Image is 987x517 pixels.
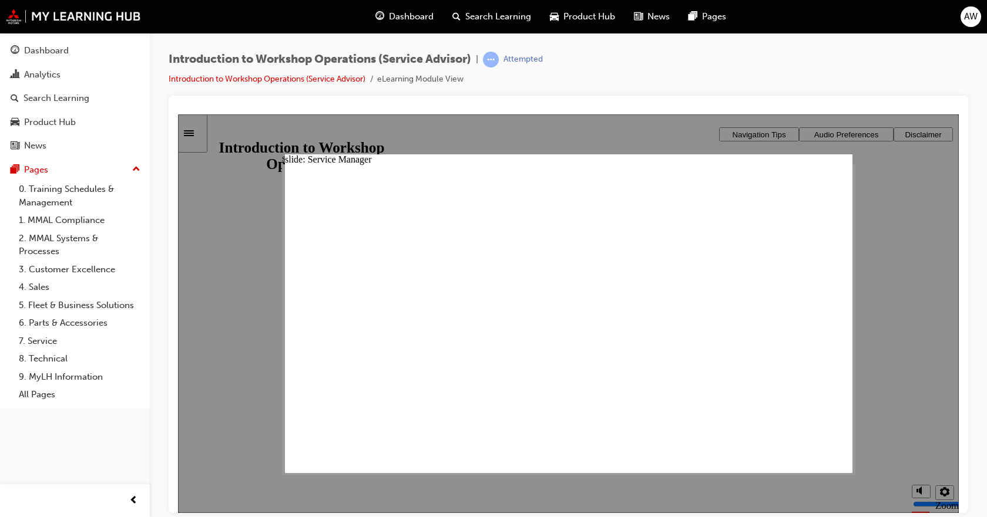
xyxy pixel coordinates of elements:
[540,5,625,29] a: car-iconProduct Hub
[961,6,981,27] button: AW
[476,53,478,66] span: |
[14,261,145,279] a: 3. Customer Excellence
[377,73,464,86] li: eLearning Module View
[14,296,145,315] a: 5. Fleet & Business Solutions
[169,53,471,66] span: Introduction to Workshop Operations (Service Advisor)
[129,494,138,508] span: prev-icon
[14,211,145,229] a: 1. MMAL Compliance
[5,38,145,159] button: DashboardAnalyticsSearch LearningProduct HubNews
[634,9,643,24] span: news-icon
[6,9,141,24] img: mmal
[14,314,145,332] a: 6. Parts & Accessories
[14,350,145,368] a: 8. Technical
[452,9,461,24] span: search-icon
[14,332,145,350] a: 7. Service
[443,5,540,29] a: search-iconSearch Learning
[11,93,19,104] span: search-icon
[24,163,48,177] div: Pages
[14,368,145,386] a: 9. MyLH Information
[366,5,443,29] a: guage-iconDashboard
[5,64,145,86] a: Analytics
[14,229,145,261] a: 2. MMAL Systems & Processes
[5,135,145,157] a: News
[23,92,89,105] div: Search Learning
[5,40,145,62] a: Dashboard
[11,117,19,128] span: car-icon
[964,10,978,23] span: AW
[647,10,670,23] span: News
[11,141,19,151] span: news-icon
[132,162,140,177] span: up-icon
[24,68,61,82] div: Analytics
[5,159,145,181] button: Pages
[563,10,615,23] span: Product Hub
[14,180,145,211] a: 0. Training Schedules & Management
[14,386,145,404] a: All Pages
[14,278,145,296] a: 4. Sales
[375,9,384,24] span: guage-icon
[11,46,19,56] span: guage-icon
[11,70,19,80] span: chart-icon
[5,111,145,133] a: Product Hub
[702,10,726,23] span: Pages
[503,54,543,65] div: Attempted
[679,5,736,29] a: pages-iconPages
[465,10,531,23] span: Search Learning
[689,9,697,24] span: pages-icon
[483,52,499,67] span: learningRecordVerb_ATTEMPT-icon
[389,10,434,23] span: Dashboard
[625,5,679,29] a: news-iconNews
[5,87,145,109] a: Search Learning
[24,139,46,153] div: News
[11,165,19,175] span: pages-icon
[24,116,76,129] div: Product Hub
[550,9,559,24] span: car-icon
[24,44,69,58] div: Dashboard
[169,74,365,84] a: Introduction to Workshop Operations (Service Advisor)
